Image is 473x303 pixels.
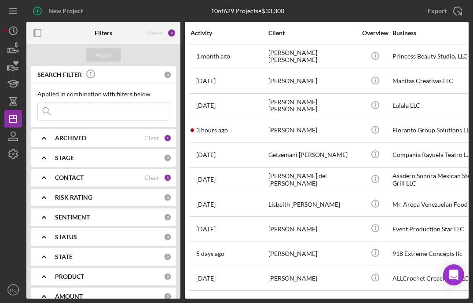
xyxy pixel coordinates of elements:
b: STATE [55,253,73,260]
time: 2025-08-14 19:05 [196,176,216,183]
div: 1 [164,134,172,142]
div: 0 [164,292,172,300]
b: STATUS [55,234,77,241]
div: Applied in combination with filters below [37,91,169,98]
b: RISK RATING [55,194,92,201]
div: 10 of 629 Projects • $33,300 [211,7,284,15]
time: 2025-07-23 17:09 [196,53,230,60]
button: New Project [26,2,92,20]
time: 2025-08-27 16:16 [196,127,228,134]
div: Clear [144,174,159,181]
div: 0 [164,71,172,79]
div: [PERSON_NAME] [268,119,356,142]
div: Lisbeith [PERSON_NAME] [268,193,356,216]
div: Open Intercom Messenger [443,264,464,285]
time: 2025-08-15 13:55 [196,102,216,109]
div: [PERSON_NAME] del [PERSON_NAME] [268,168,356,191]
div: Apply [95,48,112,62]
time: 2025-08-13 22:44 [196,201,216,208]
div: 2 [167,29,176,37]
div: [PERSON_NAME] [PERSON_NAME] [268,45,356,68]
b: PRODUCT [55,273,84,280]
b: CONTACT [55,174,84,181]
div: [PERSON_NAME] [268,266,356,290]
time: 2025-05-30 01:54 [196,151,216,158]
div: Getzemani [PERSON_NAME] [268,143,356,167]
time: 2025-06-09 22:14 [196,275,216,282]
div: Clear [144,135,159,142]
div: 1 [164,174,172,182]
time: 2025-08-19 23:36 [196,77,216,84]
div: [PERSON_NAME] [268,242,356,265]
div: Overview [359,29,392,37]
div: 0 [164,193,172,201]
div: Export [428,2,447,20]
div: [PERSON_NAME] [268,69,356,93]
b: SEARCH FILTER [37,71,82,78]
time: 2025-08-12 02:04 [196,226,216,233]
b: STAGE [55,154,74,161]
div: [PERSON_NAME] [268,217,356,241]
div: 0 [164,213,172,221]
div: 0 [164,233,172,241]
button: Export [419,2,469,20]
div: New Project [48,2,83,20]
b: Filters [95,29,112,37]
b: AMOUNT [55,293,83,300]
button: MQ [4,281,22,299]
div: Client [268,29,356,37]
time: 2025-08-22 19:16 [196,250,224,257]
div: 0 [164,253,172,261]
b: SENTIMENT [55,214,90,221]
text: MQ [10,288,16,292]
div: Reset [148,29,163,37]
div: 0 [164,154,172,162]
button: Apply [86,48,121,62]
div: 0 [164,273,172,281]
div: [PERSON_NAME] [PERSON_NAME] [268,94,356,117]
b: ARCHIVED [55,135,86,142]
div: Activity [191,29,268,37]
